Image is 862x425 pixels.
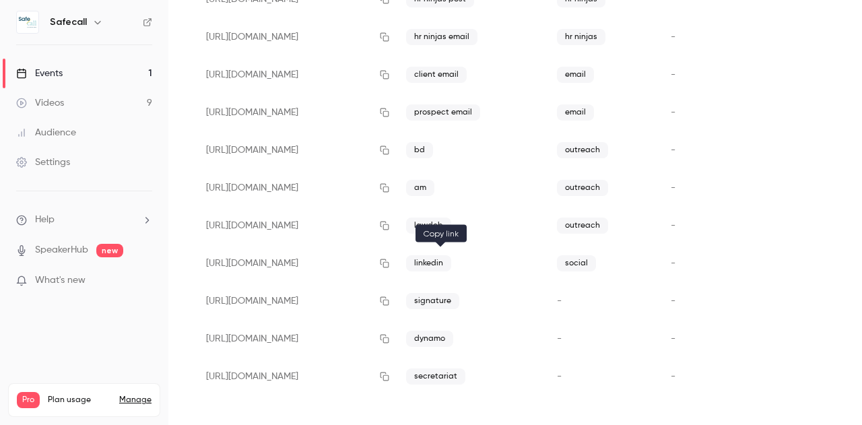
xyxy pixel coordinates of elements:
span: linkedin [406,255,451,271]
span: outreach [557,180,608,196]
span: - [671,296,675,306]
div: [URL][DOMAIN_NAME] [195,207,395,244]
div: Videos [16,96,64,110]
div: [URL][DOMAIN_NAME] [195,94,395,131]
span: hr ninjas email [406,29,477,45]
span: signature [406,293,459,309]
div: [URL][DOMAIN_NAME] [195,131,395,169]
span: - [671,221,675,230]
span: - [671,334,675,344]
div: [URL][DOMAIN_NAME] [195,18,395,56]
div: Audience [16,126,76,139]
span: outreach [557,142,608,158]
span: email [557,104,594,121]
div: [URL][DOMAIN_NAME] [195,169,395,207]
a: SpeakerHub [35,243,88,257]
div: [URL][DOMAIN_NAME] [195,282,395,320]
span: hr ninjas [557,29,605,45]
div: Events [16,67,63,80]
span: - [671,145,675,155]
span: secretariat [406,368,465,385]
div: [URL][DOMAIN_NAME] [195,358,395,395]
span: - [557,334,562,344]
span: prospect email [406,104,480,121]
span: dynamo [406,331,453,347]
span: - [671,70,675,79]
span: - [557,372,562,381]
span: Help [35,213,55,227]
div: [URL][DOMAIN_NAME] [195,320,395,358]
span: - [557,296,562,306]
span: email [557,67,594,83]
img: Safecall [17,11,38,33]
span: social [557,255,596,271]
span: am [406,180,434,196]
iframe: Noticeable Trigger [136,275,152,287]
div: Settings [16,156,70,169]
span: - [671,108,675,117]
span: - [671,32,675,42]
span: Pro [17,392,40,408]
span: - [671,183,675,193]
span: - [671,372,675,381]
span: new [96,244,123,257]
span: Plan usage [48,395,111,405]
span: bd [406,142,433,158]
div: [URL][DOMAIN_NAME] [195,56,395,94]
span: - [671,259,675,268]
div: [URL][DOMAIN_NAME] [195,244,395,282]
a: Manage [119,395,152,405]
h6: Safecall [50,15,87,29]
span: lawdeb [406,218,451,234]
span: What's new [35,273,86,288]
span: client email [406,67,467,83]
li: help-dropdown-opener [16,213,152,227]
span: outreach [557,218,608,234]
